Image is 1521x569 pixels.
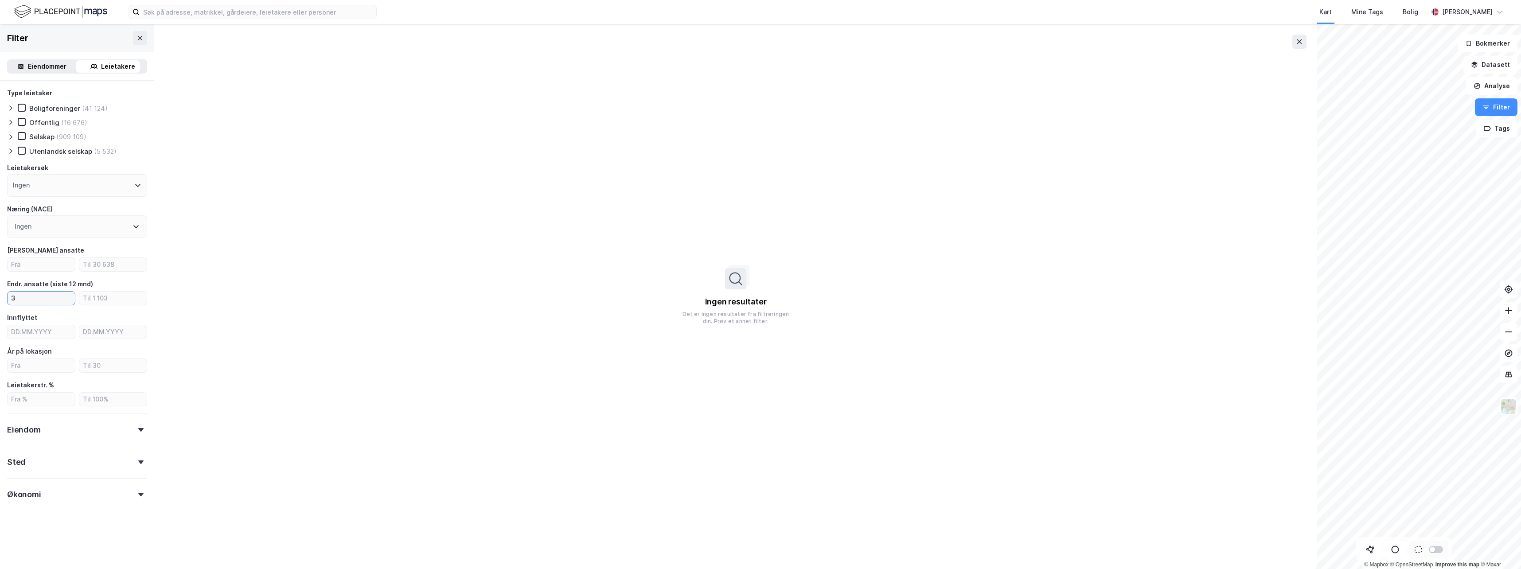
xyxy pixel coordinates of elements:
[1458,35,1517,52] button: Bokmerker
[1476,120,1517,137] button: Tags
[7,88,52,98] div: Type leietaker
[1351,7,1383,17] div: Mine Tags
[56,133,86,141] div: (909 109)
[7,312,37,323] div: Innflyttet
[1475,98,1517,116] button: Filter
[7,425,41,435] div: Eiendom
[8,393,75,406] input: Fra %
[8,359,75,372] input: Fra
[29,118,59,127] div: Offentlig
[1442,7,1493,17] div: [PERSON_NAME]
[1477,526,1521,569] div: Kontrollprogram for chat
[28,61,66,72] div: Eiendommer
[7,204,53,214] div: Næring (NACE)
[15,221,31,232] div: Ingen
[7,380,54,390] div: Leietakerstr. %
[13,180,30,191] div: Ingen
[1463,56,1517,74] button: Datasett
[1435,561,1479,568] a: Improve this map
[79,325,147,339] input: DD.MM.YYYY
[82,104,108,113] div: (41 124)
[1466,77,1517,95] button: Analyse
[1477,526,1521,569] iframe: Chat Widget
[7,245,84,256] div: [PERSON_NAME] ansatte
[8,292,75,305] input: Fra −8 302
[94,147,117,156] div: (5 532)
[7,489,41,500] div: Økonomi
[7,163,48,173] div: Leietakersøk
[7,457,26,468] div: Sted
[79,359,147,372] input: Til 30
[79,393,147,406] input: Til 100%
[8,258,75,271] input: Fra
[7,346,52,357] div: År på lokasjon
[1390,561,1433,568] a: OpenStreetMap
[79,258,147,271] input: Til 30 638
[1500,398,1517,415] img: Z
[79,292,147,305] input: Til 1 103
[29,104,80,113] div: Boligforeninger
[7,279,93,289] div: Endr. ansatte (siste 12 mnd)
[705,296,767,307] div: Ingen resultater
[1403,7,1418,17] div: Bolig
[1319,7,1332,17] div: Kart
[61,118,87,127] div: (16 676)
[14,4,107,19] img: logo.f888ab2527a4732fd821a326f86c7f29.svg
[101,61,135,72] div: Leietakere
[7,31,28,45] div: Filter
[1364,561,1388,568] a: Mapbox
[29,133,55,141] div: Selskap
[140,5,376,19] input: Søk på adresse, matrikkel, gårdeiere, leietakere eller personer
[8,325,75,339] input: DD.MM.YYYY
[29,147,92,156] div: Utenlandsk selskap
[679,311,792,325] div: Det er ingen resultater fra filtreringen din. Prøv et annet filter.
